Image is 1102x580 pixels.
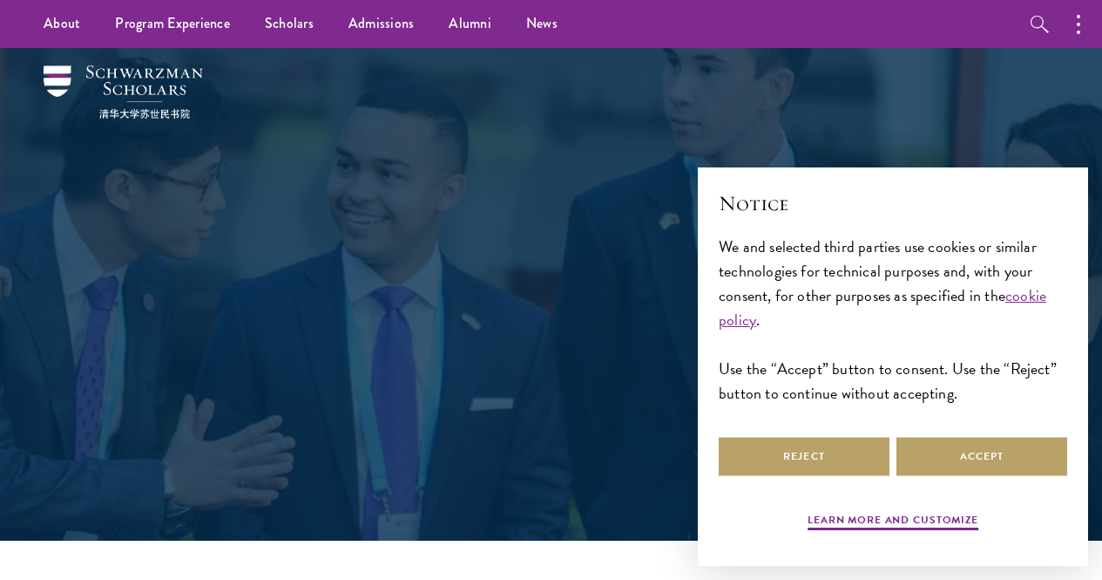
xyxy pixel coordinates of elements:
[808,512,978,533] button: Learn more and customize
[719,283,1046,331] a: cookie policy
[719,437,889,476] button: Reject
[44,65,203,119] img: Schwarzman Scholars
[896,437,1067,476] button: Accept
[719,188,1067,218] h2: Notice
[719,235,1067,406] div: We and selected third parties use cookies or similar technologies for technical purposes and, wit...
